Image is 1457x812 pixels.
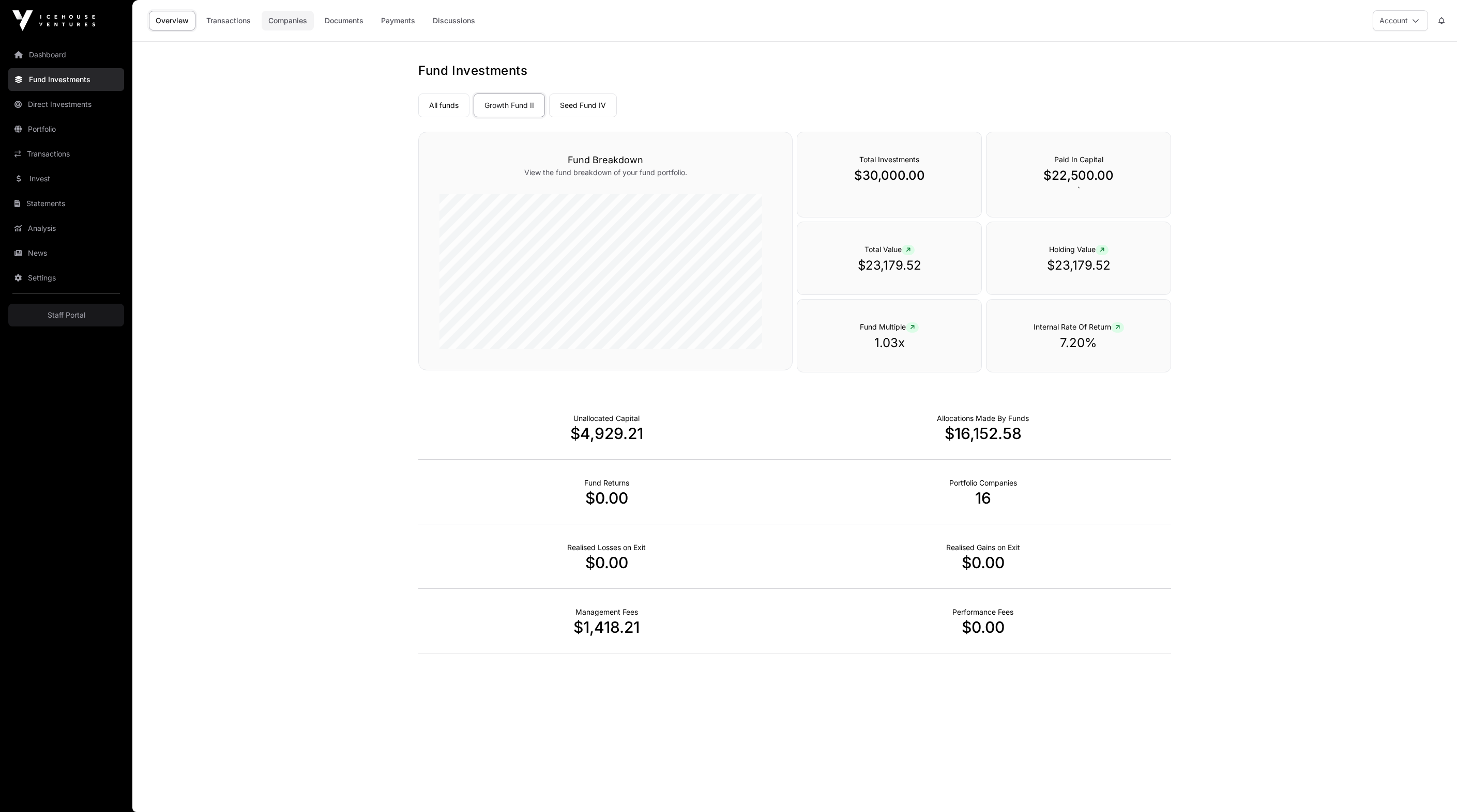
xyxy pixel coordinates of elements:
a: Direct Investments [8,93,124,116]
img: Icehouse Ventures Logo [12,10,95,31]
p: $22,500.00 [1007,167,1150,184]
a: Payments [374,11,422,30]
span: Total Value [864,245,915,254]
span: Internal Rate Of Return [1034,322,1124,331]
p: Realised Returns from Funds [584,478,629,488]
a: Overview [149,11,195,30]
span: Fund Multiple [860,322,919,331]
h1: Fund Investments [418,63,1171,79]
p: $0.00 [418,489,795,507]
a: All funds [418,93,469,117]
p: 16 [795,489,1171,507]
p: $30,000.00 [818,167,961,184]
a: Companies [262,11,314,30]
p: Fund Performance Fees (Carry) incurred to date [952,607,1013,617]
a: Transactions [8,143,124,165]
p: $23,179.52 [1007,257,1150,274]
a: Documents [318,11,370,30]
span: Paid In Capital [1054,155,1103,164]
p: $0.00 [795,618,1171,636]
p: $0.00 [418,553,795,572]
a: Settings [8,267,124,289]
a: Dashboard [8,43,124,66]
p: $4,929.21 [418,424,795,443]
p: $1,418.21 [418,618,795,636]
a: Portfolio [8,118,124,140]
a: Discussions [426,11,482,30]
a: News [8,242,124,264]
a: Staff Portal [8,304,124,326]
span: Total Investments [859,155,919,164]
a: Statements [8,192,124,215]
h3: Fund Breakdown [439,153,771,167]
p: 7.20% [1007,335,1150,351]
div: ` [986,132,1171,217]
p: $0.00 [795,553,1171,572]
a: Fund Investments [8,68,124,91]
p: $16,152.58 [795,424,1171,443]
a: Transactions [200,11,257,30]
p: Cash not yet allocated [573,413,640,424]
p: View the fund breakdown of your fund portfolio. [439,167,771,178]
p: Net Realised on Negative Exits [567,542,646,553]
p: Net Realised on Positive Exits [946,542,1020,553]
button: Account [1373,10,1428,31]
a: Analysis [8,217,124,240]
span: Holding Value [1049,245,1109,254]
p: $23,179.52 [818,257,961,274]
p: Fund Management Fees incurred to date [575,607,638,617]
a: Growth Fund II [474,93,545,117]
p: Number of Companies Deployed Into [949,478,1017,488]
p: Capital Deployed Into Companies [937,413,1029,424]
a: Invest [8,167,124,190]
a: Seed Fund IV [549,93,617,117]
p: 1.03x [818,335,961,351]
iframe: Chat Widget [1405,762,1457,812]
